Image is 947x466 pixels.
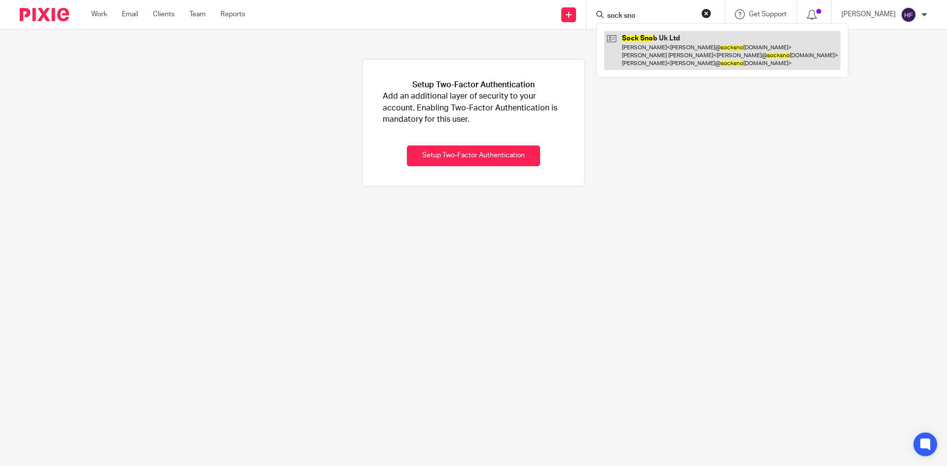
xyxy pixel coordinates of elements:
img: Pixie [20,8,69,21]
p: Add an additional layer of security to your account. Enabling Two-Factor Authentication is mandat... [383,91,564,125]
a: Team [189,9,206,19]
span: Get Support [749,11,787,18]
a: Clients [153,9,175,19]
button: Clear [701,8,711,18]
img: svg%3E [901,7,916,23]
input: Search [606,12,695,21]
a: Email [122,9,138,19]
a: Reports [220,9,245,19]
p: [PERSON_NAME] [841,9,896,19]
button: Setup Two-Factor Authentication [407,145,540,167]
h1: Setup Two-Factor Authentication [412,79,535,91]
a: Work [91,9,107,19]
